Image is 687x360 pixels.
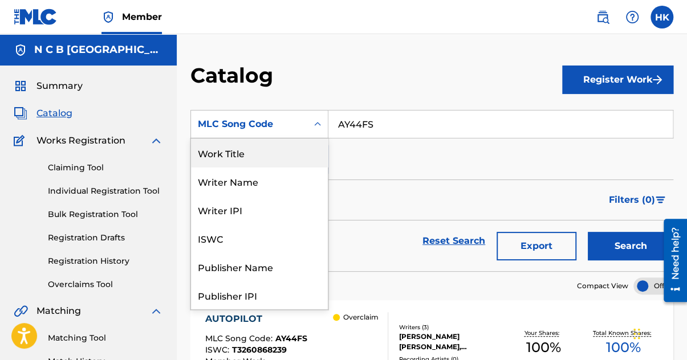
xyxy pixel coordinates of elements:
button: Search [588,232,673,260]
span: MLC Song Code : [205,333,275,343]
iframe: Chat Widget [630,305,687,360]
img: Summary [14,79,27,93]
a: Overclaims Tool [48,279,163,291]
div: [PERSON_NAME] [PERSON_NAME], [PERSON_NAME] [399,332,503,352]
span: Works Registration [36,134,125,148]
img: Accounts [14,43,27,57]
img: MLC Logo [14,9,58,25]
img: expand [149,304,163,318]
a: Bulk Registration Tool [48,208,163,220]
a: SummarySummary [14,79,83,93]
span: 100 % [606,337,641,358]
span: Matching [36,304,81,318]
a: CatalogCatalog [14,107,72,120]
a: Registration History [48,255,163,267]
div: AUTOPILOT [205,312,333,326]
button: Register Work [562,66,673,94]
div: MLC Song Code [198,117,300,131]
span: Member [122,10,162,23]
span: Catalog [36,107,72,120]
button: Export [497,232,576,260]
p: Your Shares: [525,329,562,337]
span: AY44FS [275,333,307,343]
img: filter [656,197,665,203]
h2: Catalog [190,63,279,88]
span: ISWC : [205,345,231,355]
div: Work Title [191,138,328,167]
div: Help [621,6,644,28]
p: Total Known Shares: [593,329,654,337]
img: Works Registration [14,134,29,148]
a: Reset Search [417,228,491,253]
div: Chat-widget [630,305,687,360]
div: Træk [633,317,640,351]
img: f7272a7cc735f4ea7f67.svg [651,73,664,87]
div: Publisher Name [191,252,328,281]
div: Writer Name [191,167,328,195]
img: Top Rightsholder [101,10,115,24]
img: help [625,10,639,24]
form: Search Form [190,110,673,271]
a: Public Search [591,6,614,28]
span: T3260868239 [231,345,286,355]
div: ISWC [191,224,328,252]
h5: N C B SCANDINAVIA [34,43,163,56]
span: Filters ( 0 ) [609,193,655,207]
div: Writer IPI [191,195,328,224]
div: Writers ( 3 ) [399,323,503,332]
a: Claiming Tool [48,162,163,174]
div: Publisher IPI [191,281,328,309]
img: Catalog [14,107,27,120]
div: User Menu [651,6,673,28]
button: Filters (0) [602,186,673,214]
a: Matching Tool [48,332,163,344]
a: Registration Drafts [48,232,163,244]
span: Summary [36,79,83,93]
img: Matching [14,304,28,318]
img: expand [149,134,163,148]
p: Overclaim [343,312,379,322]
img: search [596,10,609,24]
span: 100 % [526,337,560,358]
iframe: Resource Center [655,214,687,306]
a: Individual Registration Tool [48,185,163,197]
span: Compact View [577,281,628,291]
